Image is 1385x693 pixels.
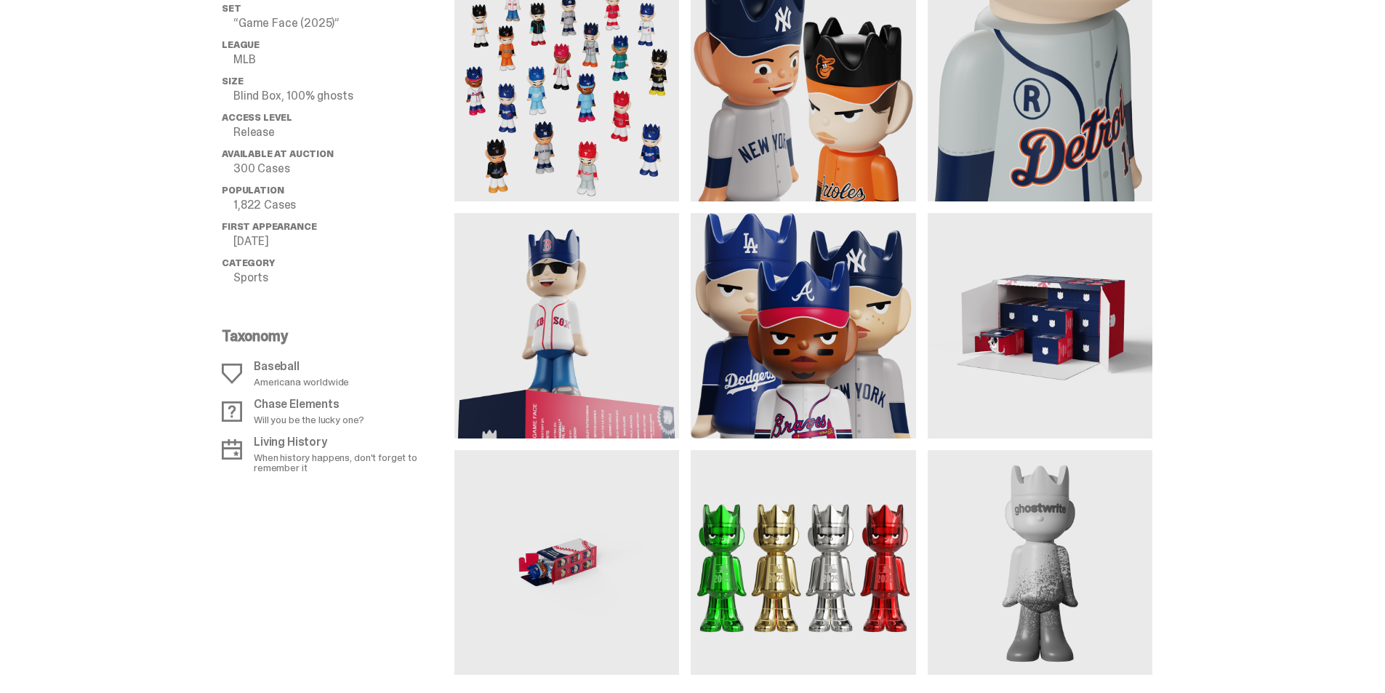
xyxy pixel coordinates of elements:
[233,163,454,175] p: 300 Cases
[691,450,915,675] img: media gallery image
[254,398,364,410] p: Chase Elements
[254,414,364,425] p: Will you be the lucky one?
[222,148,334,160] span: Available at Auction
[254,377,349,387] p: Americana worldwide
[233,90,454,102] p: Blind Box, 100% ghosts
[233,272,454,284] p: Sports
[233,199,454,211] p: 1,822 Cases
[222,184,284,196] span: Population
[233,54,454,65] p: MLB
[928,450,1152,675] img: media gallery image
[222,257,275,269] span: Category
[254,452,446,473] p: When history happens, don't forget to remember it
[222,111,292,124] span: Access Level
[691,213,915,438] img: media gallery image
[454,213,679,438] img: media gallery image
[222,2,241,15] span: set
[222,39,260,51] span: League
[454,450,679,675] img: media gallery image
[233,236,454,247] p: [DATE]
[254,361,349,372] p: Baseball
[928,213,1152,438] img: media gallery image
[254,436,446,448] p: Living History
[222,220,316,233] span: First Appearance
[222,329,446,343] p: Taxonomy
[222,75,243,87] span: Size
[233,127,454,138] p: Release
[233,17,454,29] p: “Game Face (2025)”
